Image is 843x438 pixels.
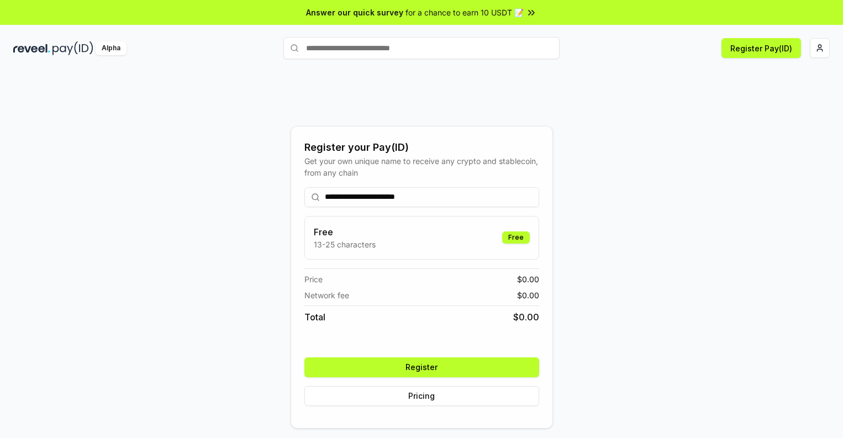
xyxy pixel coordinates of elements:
[304,357,539,377] button: Register
[314,239,376,250] p: 13-25 characters
[721,38,801,58] button: Register Pay(ID)
[52,41,93,55] img: pay_id
[513,310,539,324] span: $ 0.00
[517,289,539,301] span: $ 0.00
[304,273,323,285] span: Price
[314,225,376,239] h3: Free
[304,386,539,406] button: Pricing
[405,7,524,18] span: for a chance to earn 10 USDT 📝
[502,231,530,244] div: Free
[96,41,127,55] div: Alpha
[13,41,50,55] img: reveel_dark
[304,289,349,301] span: Network fee
[304,155,539,178] div: Get your own unique name to receive any crypto and stablecoin, from any chain
[304,140,539,155] div: Register your Pay(ID)
[306,7,403,18] span: Answer our quick survey
[304,310,325,324] span: Total
[517,273,539,285] span: $ 0.00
